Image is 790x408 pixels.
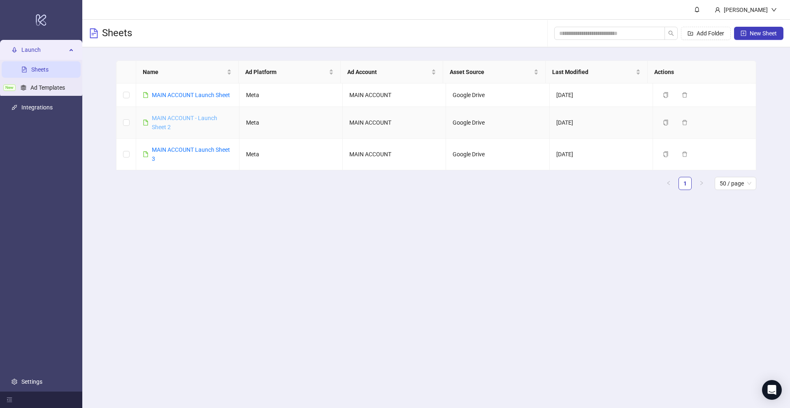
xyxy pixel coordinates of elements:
th: Ad Platform [239,61,341,83]
a: Ad Templates [30,84,65,91]
span: right [699,181,704,185]
span: rocket [12,47,17,53]
td: Google Drive [446,139,549,170]
span: copy [663,151,669,157]
span: copy [663,120,669,125]
div: Open Intercom Messenger [762,380,782,400]
td: MAIN ACCOUNT [343,107,446,139]
span: 50 / page [720,177,751,190]
span: Launch [21,42,67,58]
td: Meta [239,107,343,139]
button: left [662,177,675,190]
span: left [666,181,671,185]
th: Asset Source [443,61,546,83]
th: Last Modified [546,61,648,83]
button: Add Folder [681,27,731,40]
button: New Sheet [734,27,783,40]
a: Settings [21,378,42,385]
th: Name [136,61,239,83]
td: Google Drive [446,107,549,139]
td: [DATE] [550,139,653,170]
span: search [668,30,674,36]
span: bell [694,7,700,12]
td: MAIN ACCOUNT [343,139,446,170]
td: [DATE] [550,107,653,139]
span: down [771,7,777,13]
td: Google Drive [446,83,549,107]
li: Previous Page [662,177,675,190]
span: Ad Platform [245,67,328,76]
span: New Sheet [750,30,777,37]
span: file [143,92,149,98]
span: folder-add [688,30,693,36]
th: Actions [648,61,750,83]
a: 1 [679,177,691,190]
a: Integrations [21,104,53,111]
li: Next Page [695,177,708,190]
span: file [143,120,149,125]
span: delete [682,92,688,98]
span: file [143,151,149,157]
span: Add Folder [697,30,724,37]
a: MAIN ACCOUNT Launch Sheet [152,92,230,98]
button: right [695,177,708,190]
span: Name [143,67,225,76]
span: file-text [89,28,99,38]
span: user [715,7,720,13]
span: Ad Account [347,67,430,76]
td: Meta [239,139,343,170]
span: delete [682,120,688,125]
span: delete [682,151,688,157]
div: [PERSON_NAME] [720,5,771,14]
a: MAIN ACCOUNT Launch Sheet 3 [152,146,230,162]
td: [DATE] [550,83,653,107]
span: plus-square [741,30,746,36]
span: Asset Source [450,67,532,76]
td: Meta [239,83,343,107]
span: Last Modified [552,67,634,76]
a: MAIN ACCOUNT - Launch Sheet 2 [152,115,217,130]
td: MAIN ACCOUNT [343,83,446,107]
a: Sheets [31,66,49,73]
h3: Sheets [102,27,132,40]
span: copy [663,92,669,98]
span: menu-fold [7,397,12,403]
th: Ad Account [341,61,443,83]
div: Page Size [715,177,756,190]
